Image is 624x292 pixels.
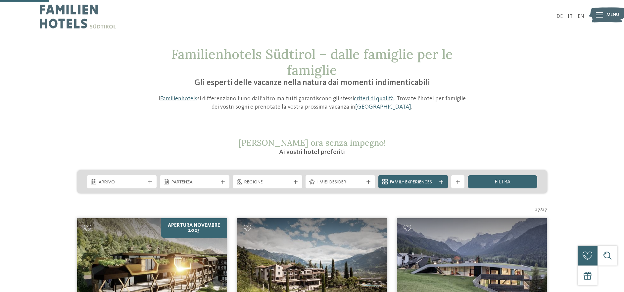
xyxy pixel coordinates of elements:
span: Menu [606,12,619,18]
span: Regione [244,179,291,186]
a: IT [568,14,573,19]
span: Ai vostri hotel preferiti [279,149,345,156]
a: EN [578,14,584,19]
a: [GEOGRAPHIC_DATA] [355,104,411,110]
span: Partenza [171,179,218,186]
a: criteri di qualità [354,96,394,102]
span: [PERSON_NAME] ora senza impegno! [238,137,386,148]
p: I si differenziano l’uno dall’altro ma tutti garantiscono gli stessi . Trovate l’hotel per famigl... [155,95,469,111]
span: Familienhotels Südtirol – dalle famiglie per le famiglie [171,46,453,78]
a: DE [556,14,563,19]
span: 27 [542,207,547,213]
span: Family Experiences [390,179,436,186]
a: Familienhotels [160,96,197,102]
span: Gli esperti delle vacanze nella natura dai momenti indimenticabili [194,79,430,87]
span: / [540,207,542,213]
span: filtra [495,179,510,185]
span: Arrivo [99,179,145,186]
span: I miei desideri [317,179,363,186]
span: 27 [535,207,540,213]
